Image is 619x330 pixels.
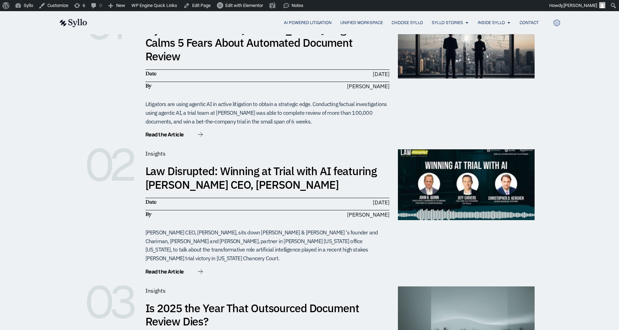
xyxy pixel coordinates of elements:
[101,20,539,26] nav: Menu
[145,132,203,139] a: Read the Article
[284,20,332,26] a: AI Powered Litigation
[392,20,423,26] a: Choose Syllo
[145,301,359,329] a: Is 2025 the Year That Outsourced Document Review Dies?
[520,20,539,26] a: Contact
[432,20,463,26] a: Syllo Stories
[373,199,390,206] time: [DATE]
[145,269,184,274] span: Read the Article
[145,70,264,77] h6: Date
[145,132,184,137] span: Read the Article
[564,3,597,8] span: [PERSON_NAME]
[340,20,383,26] a: Unified Workspace
[85,286,137,318] h6: 03
[145,228,390,263] div: [PERSON_NAME] CEO, [PERSON_NAME], sits down [PERSON_NAME] & [PERSON_NAME] ‘s founder and Chariman...
[59,19,87,27] img: syllo
[85,149,137,181] h6: 02
[225,3,263,8] span: Edit with Elementor
[145,164,377,192] a: Law Disrupted: Winning at Trial with AI featuring [PERSON_NAME] CEO, [PERSON_NAME]
[398,8,535,78] img: muthsBusted
[101,20,539,26] div: Menu Toggle
[85,8,137,39] h6: 01
[373,70,390,77] time: [DATE]
[145,100,390,126] div: Litigators are using agentic AI in active litigation to obtain a strategic edge. Conducting factu...
[145,198,264,206] h6: Date
[145,22,383,63] a: Myths Busted: How [PERSON_NAME]’s Agentic AI Calms 5 Fears About Automated Document Review
[145,82,264,90] h6: By
[398,149,535,220] img: winningAI2
[347,82,390,90] span: [PERSON_NAME]
[347,210,390,219] span: [PERSON_NAME]
[145,269,203,276] a: Read the Article
[145,150,166,157] span: Insights
[145,210,264,218] h6: By
[478,20,505,26] a: Inside Syllo
[145,287,166,294] span: Insights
